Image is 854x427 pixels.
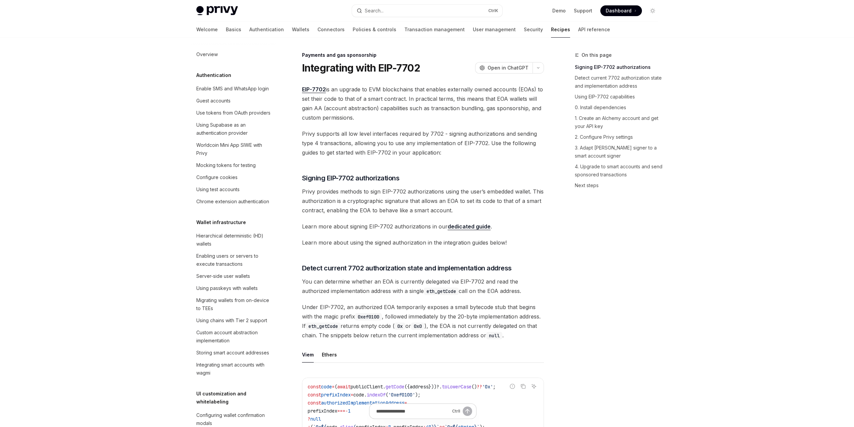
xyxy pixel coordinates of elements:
[376,404,449,419] input: Ask a question...
[196,97,231,105] div: Guest accounts
[191,294,277,314] a: Migrating wallets from on-device to TEEs
[191,250,277,270] a: Enabling users or servers to execute transactions
[196,284,258,292] div: Using passkeys with wallets
[302,222,544,231] span: Learn more about signing EIP-7702 authorizations in our .
[196,141,273,157] div: Worldcoin Mini App SIWE with Privy
[308,400,321,406] span: const
[575,73,663,91] a: Detect current 7702 authorization state and implementation address
[196,121,273,137] div: Using Supabase as an authentication provider
[488,65,529,71] span: Open in ChatGPT
[477,384,482,390] span: ??
[365,7,384,15] div: Search...
[196,198,269,206] div: Chrome extension authentication
[386,384,404,390] span: getCode
[191,327,277,347] a: Custom account abstraction implementation
[493,384,496,390] span: ;
[196,349,269,357] div: Storing smart account addresses
[191,119,277,139] a: Using Supabase as an authentication provider
[404,400,407,406] span: =
[473,22,516,38] a: User management
[191,107,277,119] a: Use tokens from OAuth providers
[404,384,410,390] span: ({
[448,223,491,230] a: dedicated guide
[249,22,284,38] a: Authentication
[196,173,238,181] div: Configure cookies
[191,139,277,159] a: Worldcoin Mini App SIWE with Privy
[196,71,231,79] h5: Authentication
[415,392,420,398] span: );
[191,159,277,171] a: Mocking tokens for testing
[575,91,663,102] a: Using EIP-7702 capabilities
[302,85,544,122] span: is an upgrade to EVM blockchains that enables externally owned accounts (EOAs) to set their code ...
[352,5,502,17] button: Open search
[442,384,471,390] span: toLowerCase
[302,173,400,183] span: Signing EIP-7702 authorizations
[578,22,610,38] a: API reference
[353,22,396,38] a: Policies & controls
[196,6,238,15] img: light logo
[575,142,663,161] a: 3. Adapt [PERSON_NAME] signer to a smart account signer
[191,230,277,250] a: Hierarchical deterministic (HD) wallets
[226,22,241,38] a: Basics
[395,323,405,330] code: 0x
[429,384,442,390] span: }))?.
[302,129,544,157] span: Privy supports all low level interfaces required by 7702 - signing authorizations and sending typ...
[482,384,493,390] span: '0x'
[191,347,277,359] a: Storing smart account addresses
[196,252,273,268] div: Enabling users or servers to execute transactions
[191,196,277,208] a: Chrome extension authentication
[575,180,663,191] a: Next steps
[196,85,269,93] div: Enable SMS and WhatsApp login
[410,384,429,390] span: address
[196,232,273,248] div: Hierarchical deterministic (HD) wallets
[302,238,544,247] span: Learn more about using the signed authorization in the integration guides below!
[575,102,663,113] a: 0. Install dependencies
[575,161,663,180] a: 4. Upgrade to smart accounts and send sponsored transactions
[600,5,642,16] a: Dashboard
[606,7,632,14] span: Dashboard
[196,185,240,194] div: Using test accounts
[355,313,382,321] code: 0xef0100
[196,161,256,169] div: Mocking tokens for testing
[524,22,543,38] a: Security
[463,407,472,416] button: Send message
[647,5,658,16] button: Toggle dark mode
[306,323,341,330] code: eth_getCode
[191,83,277,95] a: Enable SMS and WhatsApp login
[530,382,538,391] button: Ask AI
[308,384,321,390] span: const
[367,392,386,398] span: indexOf
[411,323,424,330] code: 0x0
[302,302,544,340] span: Under EIP-7702, an authorized EOA temporarily exposes a small bytecode stub that begins with the ...
[196,296,273,312] div: Migrating wallets from on-device to TEEs
[302,263,512,273] span: Detect current 7702 authorization state and implementation address
[196,272,250,280] div: Server-side user wallets
[337,384,351,390] span: await
[196,390,277,406] h5: UI customization and whitelabeling
[196,329,273,345] div: Custom account abstraction implementation
[321,400,404,406] span: authorizedImplementationAddress
[196,22,218,38] a: Welcome
[551,22,570,38] a: Recipes
[302,62,420,74] h1: Integrating with EIP-7702
[191,171,277,183] a: Configure cookies
[196,50,218,58] div: Overview
[191,314,277,327] a: Using chains with Tier 2 support
[317,22,345,38] a: Connectors
[575,132,663,142] a: 2. Configure Privy settings
[351,392,353,398] span: =
[302,52,544,58] div: Payments and gas sponsorship
[322,347,337,362] div: Ethers
[424,288,459,295] code: eth_getCode
[292,22,309,38] a: Wallets
[321,392,351,398] span: prefixIndex
[191,183,277,196] a: Using test accounts
[191,95,277,107] a: Guest accounts
[488,8,498,13] span: Ctrl K
[508,382,517,391] button: Report incorrect code
[574,7,592,14] a: Support
[364,392,367,398] span: .
[302,187,544,215] span: Privy provides methods to sign EIP-7702 authorizations using the user’s embedded wallet. This aut...
[575,62,663,73] a: Signing EIP-7702 authorizations
[196,109,270,117] div: Use tokens from OAuth providers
